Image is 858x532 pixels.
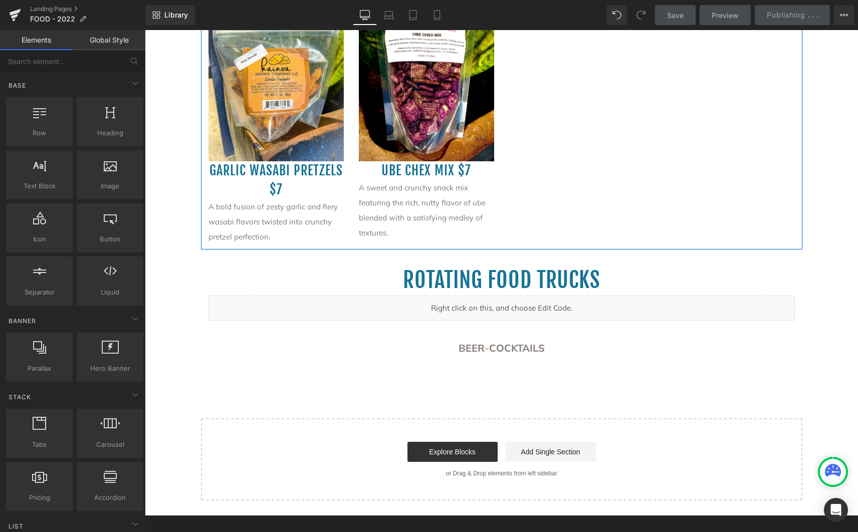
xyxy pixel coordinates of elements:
span: Button [80,234,140,244]
span: List [8,521,25,531]
span: Row [9,128,70,138]
span: Icon [9,234,70,244]
span: FOOD - 2022 [30,15,75,23]
span: A bold fusion of zesty garlic and fiery wasabi flavors twisted into crunchy pretzel perfection. [64,172,193,211]
button: Undo [607,5,627,25]
a: Mobile [425,5,449,25]
span: Tabs [9,439,70,450]
a: Desktop [353,5,377,25]
a: BEER [314,312,340,324]
span: Hero Banner [80,363,140,374]
span: Separator [9,287,70,298]
span: Carousel [80,439,140,450]
span: Text Block [9,181,70,191]
button: More [834,5,854,25]
span: Pricing [9,492,70,503]
a: Global Style [73,30,145,50]
button: Redo [631,5,651,25]
a: COCKTAILS [344,312,400,324]
span: Save [667,10,684,21]
span: Parallax [9,363,70,374]
span: Preview [712,10,739,21]
a: Landing Pages [30,5,145,13]
h1: Ube chex mix $7 [214,131,349,150]
a: Explore Blocks [263,412,353,432]
a: Tablet [401,5,425,25]
a: Laptop [377,5,401,25]
a: New Library [145,5,195,25]
p: or Drag & Drop elements from left sidebar [72,440,641,447]
span: Heading [80,128,140,138]
span: Banner [8,316,37,326]
font: - [314,312,400,324]
div: Open Intercom Messenger [824,498,848,522]
h1: ROTATING FOOD TRUCKS [64,234,650,265]
span: Library [164,11,188,20]
span: Accordion [80,492,140,503]
span: Liquid [80,287,140,298]
a: Add Single Section [361,412,451,432]
div: Protected by Grammarly [646,339,648,354]
span: Base [8,81,27,90]
div: Protected by Grammarly [646,321,648,336]
a: Preview [700,5,751,25]
h1: garlic wasabi pretzels $7 [64,131,199,169]
span: Stack [8,392,32,402]
span: Image [80,181,140,191]
span: A sweet and crunchy snack mix featuring the rich, nutty flavor of ube blended with a satisfying m... [214,153,341,207]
